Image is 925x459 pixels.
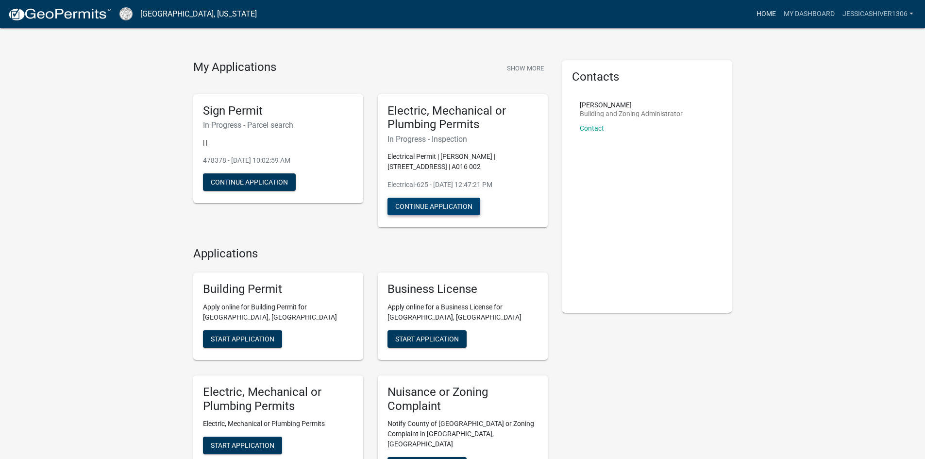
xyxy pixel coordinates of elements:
[203,330,282,348] button: Start Application
[203,155,353,166] p: 478378 - [DATE] 10:02:59 AM
[387,152,538,172] p: Electrical Permit | [PERSON_NAME] | [STREET_ADDRESS] | A016 002
[203,302,353,323] p: Apply online for Building Permit for [GEOGRAPHIC_DATA], [GEOGRAPHIC_DATA]
[387,419,538,449] p: Notify County of [GEOGRAPHIC_DATA] or Zoning Complaint in [GEOGRAPHIC_DATA], [GEOGRAPHIC_DATA]
[203,419,353,429] p: Electric, Mechanical or Plumbing Permits
[387,135,538,144] h6: In Progress - Inspection
[387,385,538,413] h5: Nuisance or Zoning Complaint
[203,104,353,118] h5: Sign Permit
[211,335,274,342] span: Start Application
[193,247,548,261] h4: Applications
[580,124,604,132] a: Contact
[387,198,480,215] button: Continue Application
[119,7,133,20] img: Cook County, Georgia
[580,110,683,117] p: Building and Zoning Administrator
[387,104,538,132] h5: Electric, Mechanical or Plumbing Permits
[780,5,839,23] a: My Dashboard
[580,102,683,108] p: [PERSON_NAME]
[203,137,353,148] p: | |
[395,335,459,342] span: Start Application
[387,330,467,348] button: Start Application
[387,180,538,190] p: Electrical-625 - [DATE] 12:47:21 PM
[503,60,548,76] button: Show More
[839,5,917,23] a: JessicaShiver1306
[753,5,780,23] a: Home
[193,60,276,75] h4: My Applications
[203,120,353,130] h6: In Progress - Parcel search
[203,173,296,191] button: Continue Application
[203,385,353,413] h5: Electric, Mechanical or Plumbing Permits
[211,442,274,449] span: Start Application
[387,302,538,323] p: Apply online for a Business License for [GEOGRAPHIC_DATA], [GEOGRAPHIC_DATA]
[203,437,282,454] button: Start Application
[140,6,257,22] a: [GEOGRAPHIC_DATA], [US_STATE]
[387,282,538,296] h5: Business License
[572,70,723,84] h5: Contacts
[203,282,353,296] h5: Building Permit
